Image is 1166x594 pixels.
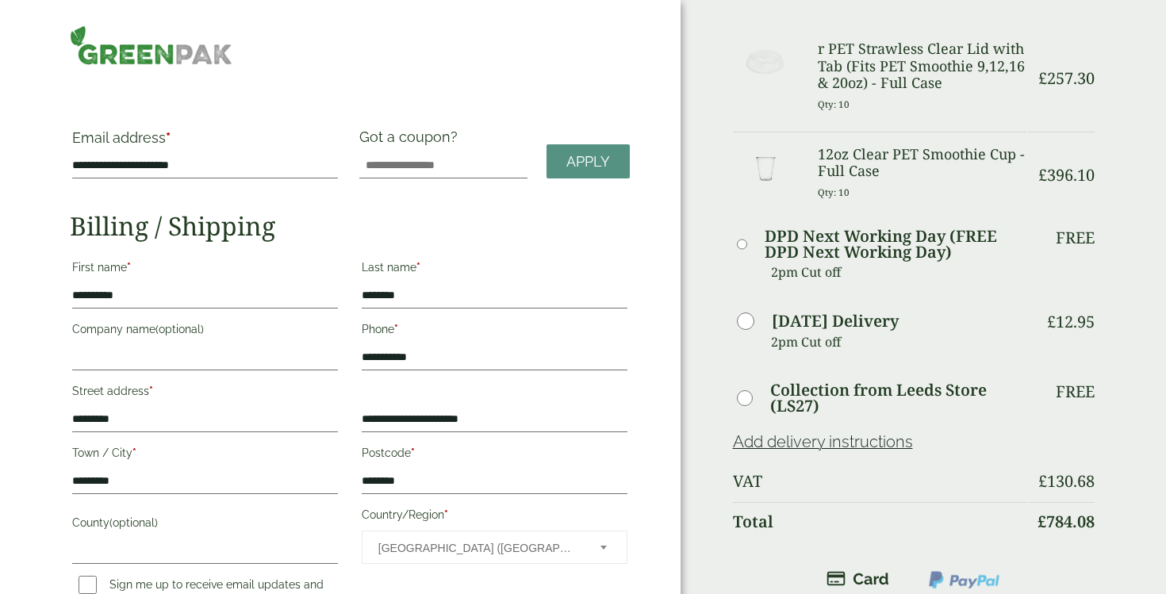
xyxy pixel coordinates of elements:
[362,256,627,283] label: Last name
[72,318,338,345] label: Company name
[70,25,232,65] img: GreenPak Supplies
[362,442,627,469] label: Postcode
[394,323,398,335] abbr: required
[72,256,338,283] label: First name
[72,442,338,469] label: Town / City
[378,531,579,565] span: United Kingdom (UK)
[444,508,448,521] abbr: required
[149,385,153,397] abbr: required
[155,323,204,335] span: (optional)
[566,153,610,171] span: Apply
[72,131,338,153] label: Email address
[362,504,627,531] label: Country/Region
[359,128,464,153] label: Got a coupon?
[127,261,131,274] abbr: required
[79,576,97,594] input: Sign me up to receive email updates and news(optional)
[362,318,627,345] label: Phone
[132,446,136,459] abbr: required
[411,446,415,459] abbr: required
[70,211,629,241] h2: Billing / Shipping
[109,516,158,529] span: (optional)
[166,129,171,146] abbr: required
[547,144,630,178] a: Apply
[72,380,338,407] label: Street address
[72,512,338,538] label: County
[416,261,420,274] abbr: required
[362,531,627,564] span: Country/Region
